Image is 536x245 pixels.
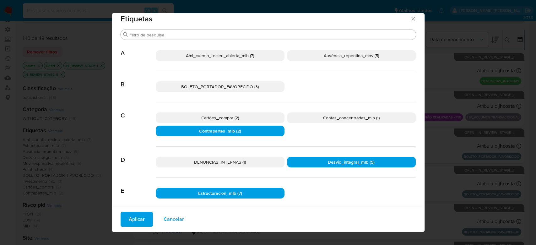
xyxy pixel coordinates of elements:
span: DENUNCIAS_INTERNAS (1) [194,159,246,165]
span: BOLETO_PORTADOR_FAVORECIDO (3) [181,84,259,90]
span: Estructuracion_mlb (7) [198,190,242,196]
div: Aml_cuenta_recien_abierta_mlb (7) [156,50,284,61]
span: Aplicar [129,212,145,226]
span: Cancelar [164,212,184,226]
input: Filtro de pesquisa [129,32,413,38]
div: Contrapartes_mlb (2) [156,126,284,136]
span: D [121,147,156,164]
div: Desvio_integral_mlb (5) [287,157,416,167]
div: BOLETO_PORTADOR_FAVORECIDO (3) [156,81,284,92]
span: Cartões_compra (2) [201,115,239,121]
button: Cancelar [155,212,192,227]
div: Cartões_compra (2) [156,112,284,123]
span: Ausência_repentina_mov (5) [324,52,379,59]
div: Estructuracion_mlb (7) [156,188,284,199]
span: Contrapartes_mlb (2) [199,128,241,134]
span: B [121,71,156,88]
span: Etiquetas [121,15,410,23]
div: Contas_concentradas_mlb (1) [287,112,416,123]
span: Aml_cuenta_recien_abierta_mlb (7) [186,52,254,59]
span: Contas_concentradas_mlb (1) [323,115,380,121]
button: Procurar [123,32,128,37]
span: Desvio_integral_mlb (5) [328,159,375,165]
span: C [121,102,156,119]
span: E [121,178,156,195]
div: Ausência_repentina_mov (5) [287,50,416,61]
div: DENUNCIAS_INTERNAS (1) [156,157,284,167]
button: Fechar [410,16,416,21]
button: Aplicar [121,212,153,227]
span: A [121,40,156,57]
